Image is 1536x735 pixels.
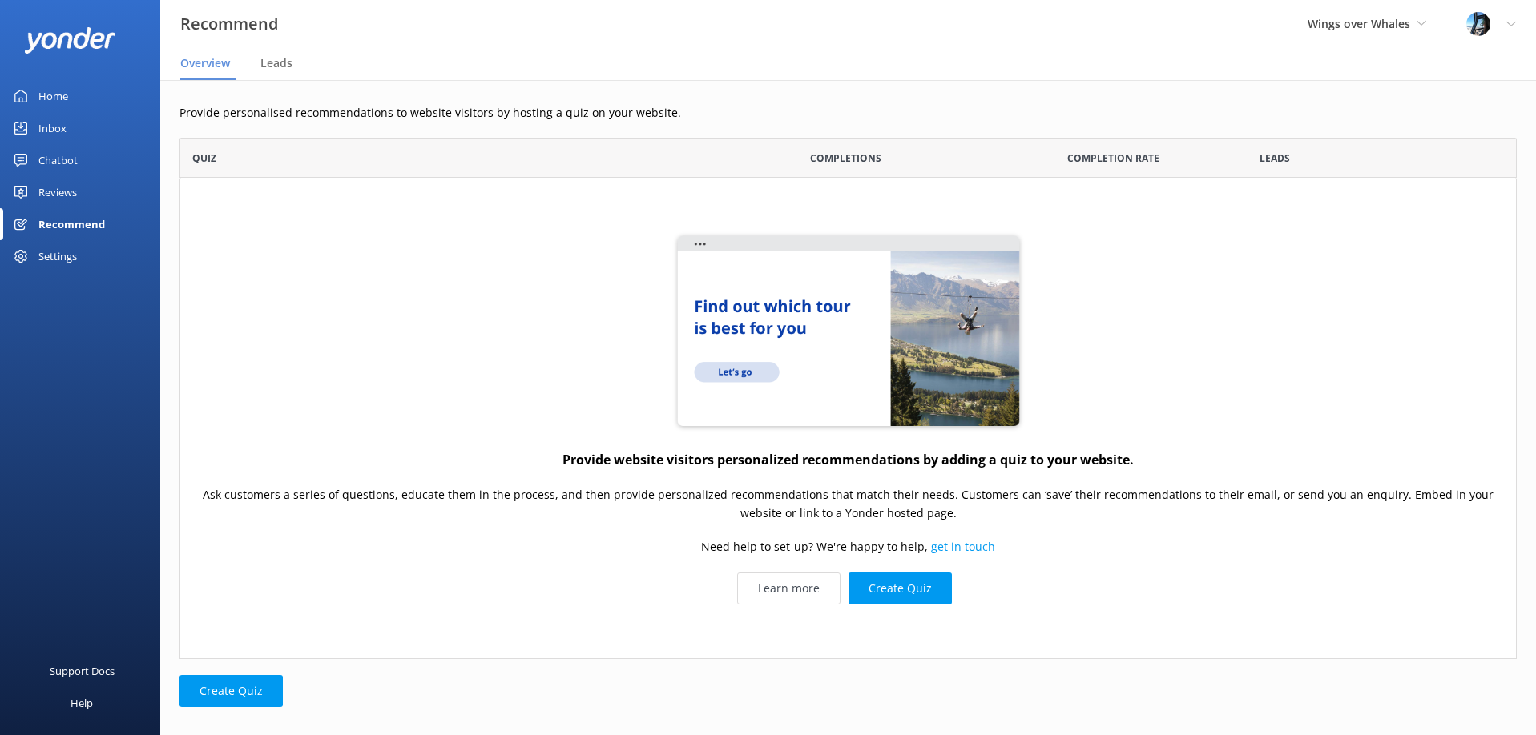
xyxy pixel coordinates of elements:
[38,176,77,208] div: Reviews
[179,675,283,707] button: Create Quiz
[180,11,278,37] h3: Recommend
[562,450,1134,471] h4: Provide website visitors personalized recommendations by adding a quiz to your website.
[737,572,841,604] a: Learn more
[50,655,115,687] div: Support Docs
[38,208,105,240] div: Recommend
[701,539,995,556] p: Need help to set-up? We're happy to help,
[1308,16,1410,31] span: Wings over Whales
[180,55,230,71] span: Overview
[24,27,116,54] img: yonder-white-logo.png
[672,232,1025,432] img: quiz-website...
[179,178,1517,658] div: grid
[849,572,952,604] button: Create Quiz
[38,112,67,144] div: Inbox
[810,151,881,166] span: Completions
[260,55,292,71] span: Leads
[38,144,78,176] div: Chatbot
[1466,12,1490,36] img: 145-1635463833.jpg
[1260,151,1290,166] span: Leads
[192,151,216,166] span: Quiz
[1067,151,1159,166] span: Completion Rate
[179,104,1517,122] p: Provide personalised recommendations to website visitors by hosting a quiz on your website.
[38,240,77,272] div: Settings
[71,687,93,719] div: Help
[38,80,68,112] div: Home
[196,487,1500,523] p: Ask customers a series of questions, educate them in the process, and then provide personalized r...
[931,540,995,555] a: get in touch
